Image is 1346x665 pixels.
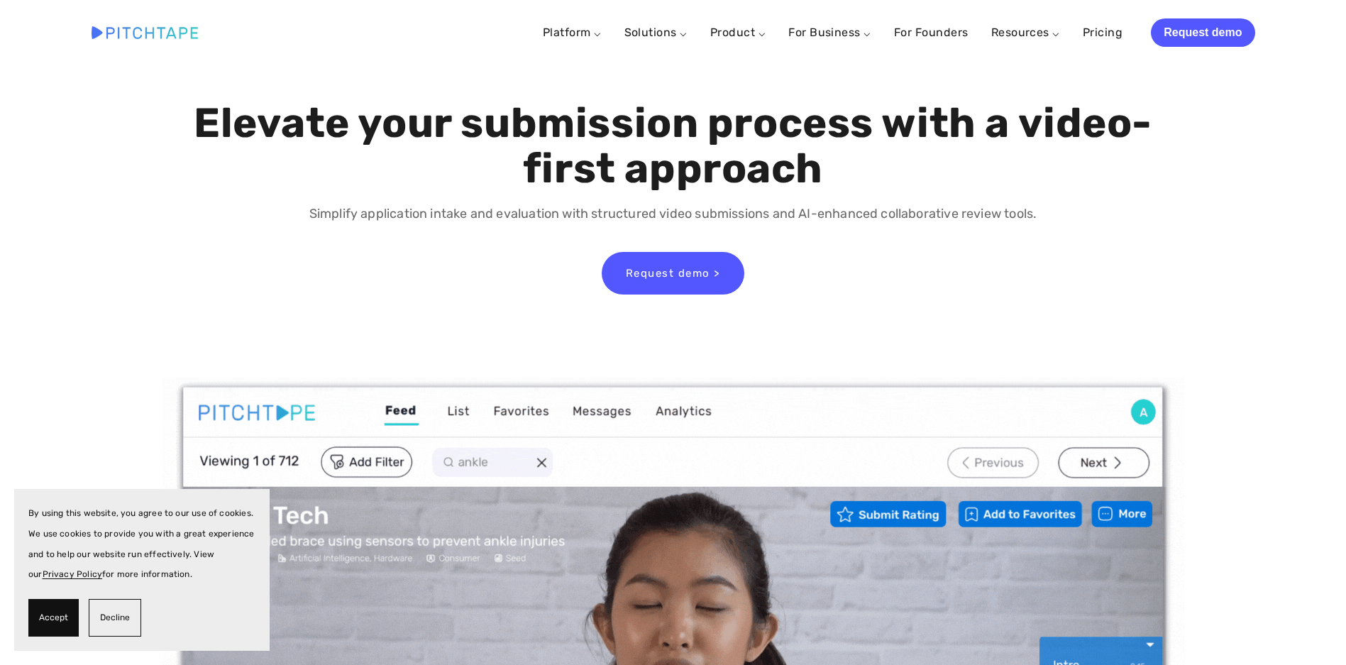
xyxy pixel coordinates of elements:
a: For Business ⌵ [788,26,871,39]
a: For Founders [894,20,969,45]
p: Simplify application intake and evaluation with structured video submissions and AI-enhanced coll... [190,204,1156,224]
a: Product ⌵ [710,26,766,39]
section: Cookie banner [14,489,270,651]
a: Solutions ⌵ [624,26,688,39]
h1: Elevate your submission process with a video-first approach [190,101,1156,192]
a: Privacy Policy [43,569,103,579]
button: Decline [89,599,141,637]
a: Request demo [1151,18,1254,47]
a: Platform ⌵ [543,26,602,39]
span: Decline [100,608,130,628]
a: Pricing [1083,20,1122,45]
button: Accept [28,599,79,637]
a: Resources ⌵ [991,26,1060,39]
span: Accept [39,608,68,628]
img: Pitchtape | Video Submission Management Software [92,26,198,38]
a: Request demo > [602,252,744,295]
p: By using this website, you agree to our use of cookies. We use cookies to provide you with a grea... [28,503,255,585]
